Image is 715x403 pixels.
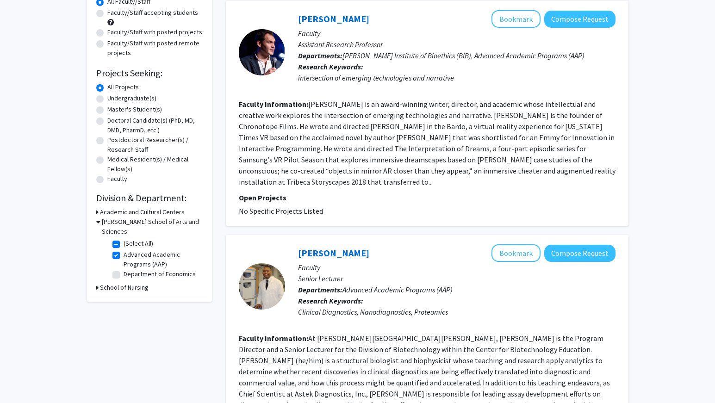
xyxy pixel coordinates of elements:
[544,11,616,28] button: Compose Request to Graham Sack
[239,192,616,203] p: Open Projects
[544,245,616,262] button: Compose Request to Christopher Skipwith
[239,206,323,216] span: No Specific Projects Listed
[107,93,156,103] label: Undergraduate(s)
[239,99,308,109] b: Faculty Information:
[298,72,616,83] div: intersection of emerging technologies and narrative
[124,269,196,279] label: Department of Economics
[298,262,616,273] p: Faculty
[107,8,198,18] label: Faculty/Staff accepting students
[298,273,616,284] p: Senior Lecturer
[124,250,200,269] label: Advanced Academic Programs (AAP)
[298,39,616,50] p: Assistant Research Professor
[124,239,153,248] label: (Select All)
[298,306,616,317] div: Clinical Diagnostics, Nanodiagnostics, Proteomics
[298,13,369,25] a: [PERSON_NAME]
[342,285,453,294] span: Advanced Academic Programs (AAP)
[107,174,127,184] label: Faculty
[298,247,369,259] a: [PERSON_NAME]
[96,192,203,204] h2: Division & Department:
[7,361,39,396] iframe: Chat
[107,135,203,155] label: Postdoctoral Researcher(s) / Research Staff
[298,62,363,71] b: Research Keywords:
[298,51,342,60] b: Departments:
[239,99,616,186] fg-read-more: [PERSON_NAME] is an award-winning writer, director, and academic whose intellectual and creative ...
[298,285,342,294] b: Departments:
[107,116,203,135] label: Doctoral Candidate(s) (PhD, MD, DMD, PharmD, etc.)
[107,27,202,37] label: Faculty/Staff with posted projects
[491,10,541,28] button: Add Graham Sack to Bookmarks
[107,82,139,92] label: All Projects
[107,38,203,58] label: Faculty/Staff with posted remote projects
[107,105,162,114] label: Master's Student(s)
[342,51,584,60] span: [PERSON_NAME] Institute of Bioethics (BIB), Advanced Academic Programs (AAP)
[102,217,203,236] h3: [PERSON_NAME] School of Arts and Sciences
[491,244,541,262] button: Add Christopher Skipwith to Bookmarks
[100,283,149,292] h3: School of Nursing
[239,334,308,343] b: Faculty Information:
[107,155,203,174] label: Medical Resident(s) / Medical Fellow(s)
[298,296,363,305] b: Research Keywords:
[96,68,203,79] h2: Projects Seeking:
[298,28,616,39] p: Faculty
[100,207,185,217] h3: Academic and Cultural Centers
